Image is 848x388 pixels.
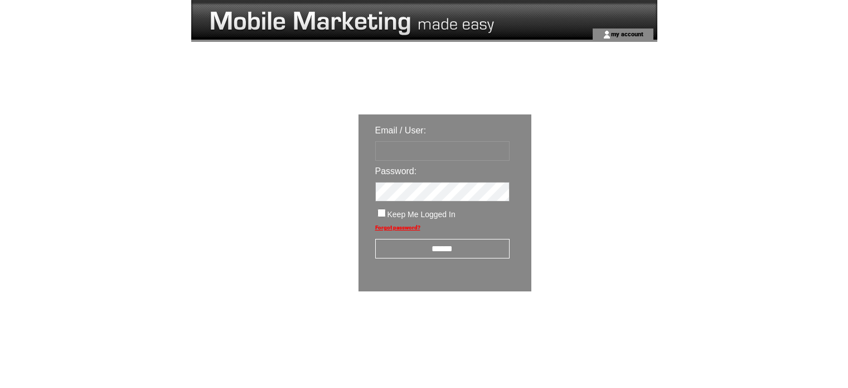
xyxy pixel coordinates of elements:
[564,319,619,333] img: transparent.png;jsessionid=172BF28EC8B7EA0D7A7BC4C9FD345B0B
[603,30,611,39] img: account_icon.gif;jsessionid=172BF28EC8B7EA0D7A7BC4C9FD345B0B
[375,166,417,176] span: Password:
[375,126,427,135] span: Email / User:
[387,210,456,219] span: Keep Me Logged In
[375,224,420,231] a: Forgot password?
[611,30,643,37] a: my account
